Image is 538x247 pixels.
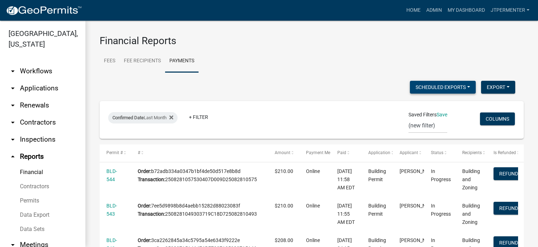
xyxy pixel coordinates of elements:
span: Online [306,168,320,174]
span: Saved Filters [408,111,437,119]
b: Order: [138,168,151,174]
span: Madison Thompson [400,168,438,174]
button: Export [481,81,515,94]
span: In Progress [431,168,451,182]
datatable-header-cell: Amount [268,144,299,162]
wm-modal-confirm: Refund Payment [494,172,524,177]
i: arrow_drop_down [9,118,17,127]
span: Confirmed Date [112,115,144,120]
span: Status [431,150,443,155]
span: Building Permit [368,168,386,182]
datatable-header-cell: Paid [330,144,362,162]
i: arrow_drop_down [9,135,17,144]
b: Transaction: [138,211,165,217]
div: [DATE] 11:55 AM EDT [337,202,355,226]
a: + Filter [183,111,214,124]
a: Payments [165,50,199,73]
i: arrow_drop_down [9,101,17,110]
span: Paid [337,150,346,155]
span: Online [306,237,320,243]
span: Dwight Sauder [400,237,438,243]
span: In Progress [431,203,451,217]
datatable-header-cell: Application [362,144,393,162]
b: Order: [138,237,151,243]
div: b72adb334a0347b1bf4de50d517e8b8d 2508281057530407D009D25082810575 [138,167,261,184]
span: Application [368,150,390,155]
a: My Dashboard [445,4,488,17]
datatable-header-cell: # [131,144,268,162]
datatable-header-cell: Applicant [393,144,424,162]
button: Refund [494,167,524,180]
span: Recipients [462,150,482,155]
datatable-header-cell: Status [424,144,455,162]
a: jtpermenter [488,4,532,17]
i: arrow_drop_down [9,84,17,93]
i: arrow_drop_down [9,67,17,75]
span: Applicant [400,150,418,155]
a: Fees [100,50,120,73]
span: $208.00 [275,237,293,243]
span: Building and Zoning [462,168,480,190]
a: Fee Recipients [120,50,165,73]
i: arrow_drop_up [9,152,17,161]
span: Permit # [106,150,123,155]
a: Home [403,4,423,17]
span: Payment Method [306,150,339,155]
span: Online [306,203,320,209]
span: Building Permit [368,203,386,217]
b: Transaction: [138,177,165,182]
wm-modal-confirm: Refund Payment [494,241,524,246]
span: $210.00 [275,203,293,209]
a: Admin [423,4,445,17]
button: Columns [480,112,515,125]
a: Save [437,112,447,117]
span: $210.00 [275,168,293,174]
span: # [138,150,140,155]
datatable-header-cell: Payment Method [299,144,330,162]
datatable-header-cell: Recipients [455,144,487,162]
span: Is Refunded [494,150,516,155]
span: Amount [275,150,290,155]
a: BLD-543 [106,203,117,217]
button: Scheduled Exports [410,81,476,94]
a: BLD-544 [106,168,117,182]
wm-modal-confirm: Refund Payment [494,206,524,212]
button: Refund [494,202,524,215]
b: Order: [138,203,151,209]
datatable-header-cell: Permit # [100,144,131,162]
div: Last Month [108,112,178,124]
div: [DATE] 11:58 AM EDT [337,167,355,191]
h3: Financial Reports [100,35,524,47]
div: 7ee5d9898b8d4aebb15282d88023083f 2508281049303719C18D725082810493 [138,202,261,218]
span: Madison Thompson [400,203,438,209]
datatable-header-cell: Is Refunded [487,144,518,162]
span: Building and Zoning [462,203,480,225]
